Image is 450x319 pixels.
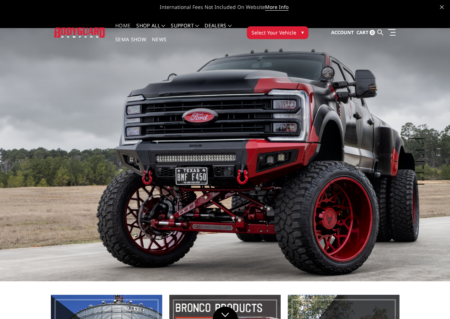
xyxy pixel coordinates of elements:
[331,29,354,36] span: Account
[115,23,131,37] a: Home
[265,4,288,11] a: More Info
[356,23,375,42] a: Cart 0
[417,139,424,150] button: 2 of 5
[205,23,232,37] a: Dealers
[115,37,146,51] a: SEMA Show
[417,173,424,185] button: 5 of 5
[136,23,165,37] a: shop all
[301,28,304,36] span: ▾
[331,23,354,42] a: Account
[417,150,424,162] button: 3 of 5
[417,128,424,139] button: 1 of 5
[356,29,369,36] span: Cart
[370,30,375,35] span: 0
[171,23,199,37] a: Support
[152,37,166,51] a: News
[54,27,105,37] img: BODYGUARD BUMPERS
[252,29,296,36] span: Select Your Vehicle
[247,26,308,39] button: Select Your Vehicle
[417,162,424,173] button: 4 of 5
